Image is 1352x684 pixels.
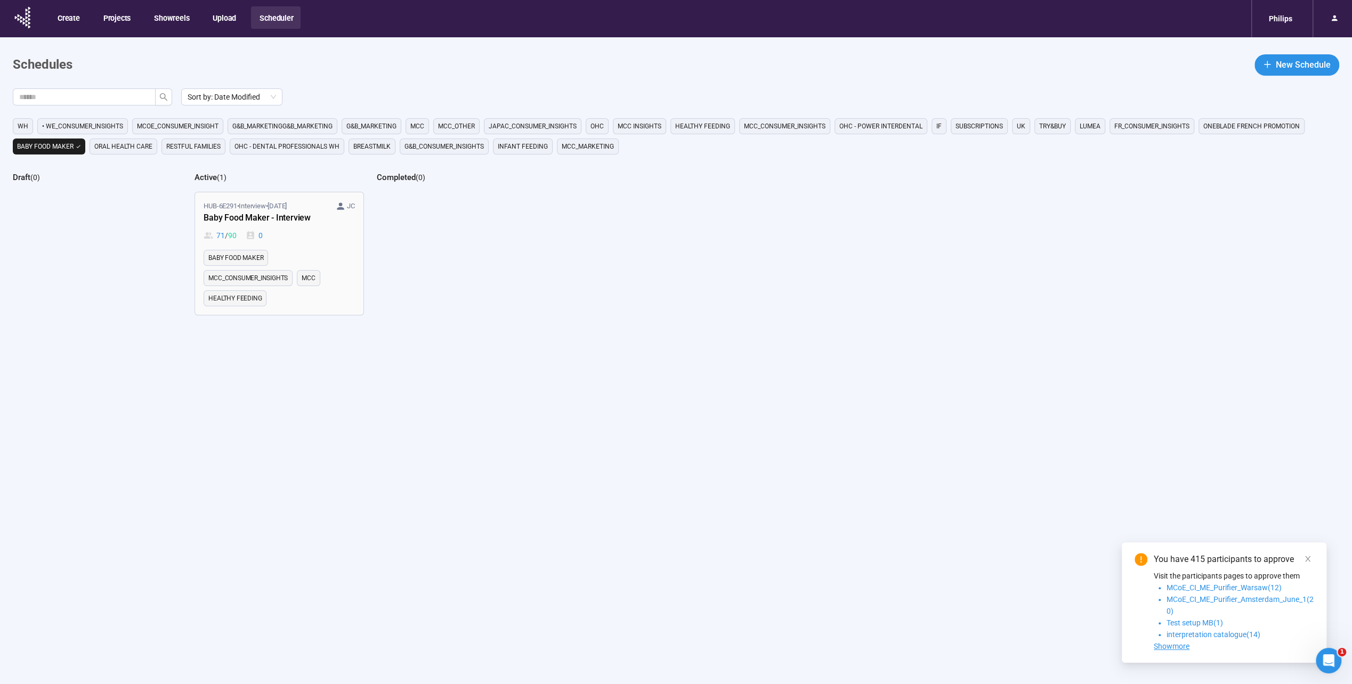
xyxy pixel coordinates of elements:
[225,230,228,241] span: /
[438,121,475,132] span: MCC_other
[246,230,263,241] div: 0
[232,121,333,132] span: G&B_MARKETINGG&B_MARKETING
[956,121,1003,132] span: Subscriptions
[416,173,425,182] span: ( 0 )
[1338,648,1346,656] span: 1
[217,173,226,182] span: ( 1 )
[42,121,123,132] span: • WE_CONSUMER_INSIGHTS
[1154,553,1314,566] div: You have 415 participants to approve
[1114,121,1189,132] span: FR_CONSUMER_INSIGHTS
[1154,570,1314,582] p: Visit the participants pages to approve them
[155,88,172,105] button: search
[410,121,424,132] span: MCC
[30,173,40,182] span: ( 0 )
[498,141,548,152] span: Infant Feeding
[1262,9,1299,29] div: Philips
[94,141,152,152] span: Oral Health Care
[347,201,355,211] span: JC
[562,141,614,152] span: MCC_MARKETING
[936,121,942,132] span: IF
[204,6,244,29] button: Upload
[13,173,30,182] h2: Draft
[377,173,416,182] h2: Completed
[353,141,391,152] span: Breastmilk
[251,6,301,29] button: Scheduler
[839,121,922,132] span: OHC - Power Interdental
[208,273,288,283] span: MCC_CONSUMER_INSIGHTS
[346,121,396,132] span: G&B_MARKETING
[1167,595,1314,615] span: MCoE_CI_ME_Purifier_Amsterdam_June_1(20)
[1135,553,1147,566] span: exclamation-circle
[1080,121,1100,132] span: Lumea
[1154,642,1189,650] span: Showmore
[145,6,197,29] button: Showreels
[208,253,263,263] span: Baby food maker
[489,121,577,132] span: JAPAC_CONSUMER_INSIGHTS
[49,6,87,29] button: Create
[234,141,339,152] span: OHC - DENTAL PROFESSIONALS WH
[268,202,287,210] time: [DATE]
[675,121,730,132] span: Healthy feeding
[208,293,262,304] span: Healthy feeding
[618,121,661,132] span: MCC Insights
[1167,583,1282,592] span: MCoE_CI_ME_Purifier_Warsaw(12)
[18,121,28,132] span: WH
[744,121,825,132] span: MCC_CONSUMER_INSIGHTS
[188,89,276,105] span: Sort by: Date Modified
[17,141,74,152] span: Baby food maker
[13,55,72,75] h1: Schedules
[1276,58,1331,71] span: New Schedule
[95,6,138,29] button: Projects
[166,141,221,152] span: Restful Families
[1167,630,1260,639] span: interpretation catalogue(14)
[1304,555,1311,563] span: close
[1316,648,1341,673] iframe: Intercom live chat
[228,230,237,241] span: 90
[204,230,236,241] div: 71
[1017,121,1025,132] span: UK
[590,121,604,132] span: OHC
[204,201,287,211] span: HUB-6E291 • Interview •
[159,93,168,101] span: search
[195,173,217,182] h2: Active
[1263,60,1272,69] span: plus
[204,211,321,225] div: Baby Food Maker - Interview
[1167,618,1223,627] span: Test setup MB(1)
[195,192,363,315] a: HUB-6E291•Interview•[DATE] JCBaby Food Maker - Interview71 / 900Baby food makerMCC_CONSUMER_INSIG...
[137,121,218,132] span: MCoE_Consumer_Insight
[302,273,315,283] span: MCC
[1203,121,1300,132] span: OneBlade French Promotion
[404,141,484,152] span: G&B_CONSUMER_INSIGHTS
[1254,54,1339,76] button: plusNew Schedule
[1039,121,1066,132] span: TRY&BUY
